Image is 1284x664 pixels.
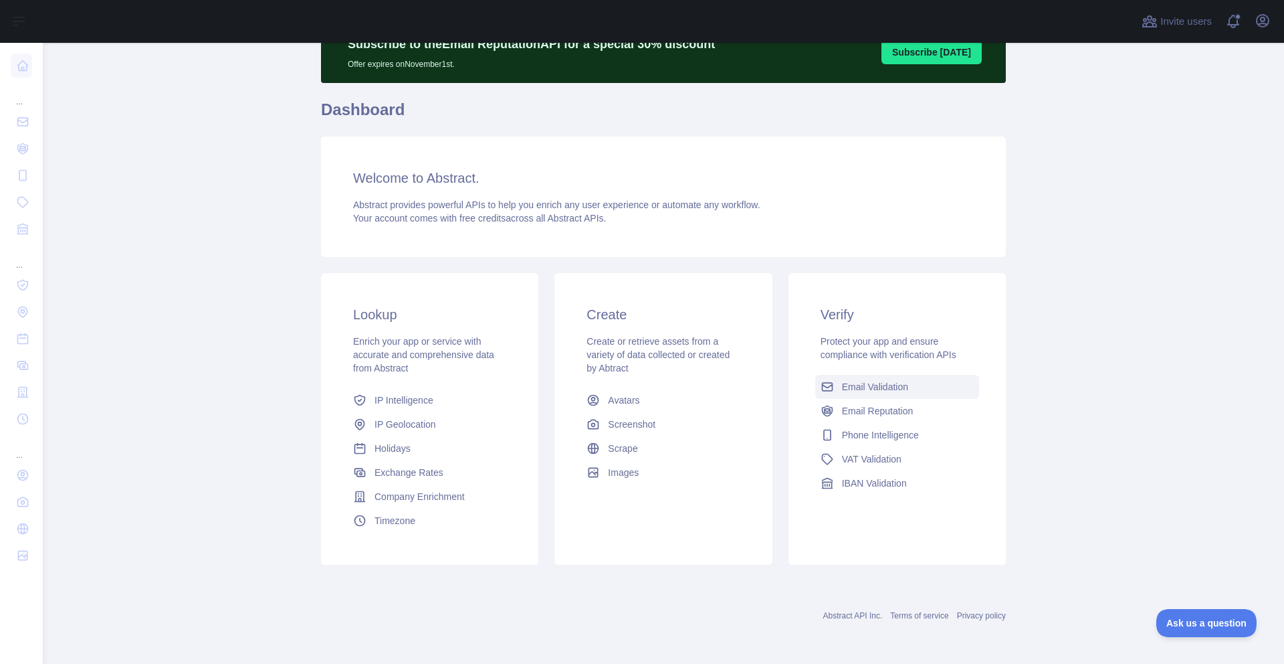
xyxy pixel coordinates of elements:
span: Screenshot [608,418,655,431]
a: Terms of service [890,611,948,620]
div: ... [11,244,32,270]
span: Company Enrichment [374,490,465,503]
iframe: Toggle Customer Support [1156,609,1257,637]
a: Screenshot [581,412,745,436]
span: IP Intelligence [374,394,433,407]
a: Phone Intelligence [815,423,979,447]
div: ... [11,80,32,107]
span: Phone Intelligence [842,428,919,442]
a: IP Geolocation [348,412,512,436]
span: Enrich your app or service with accurate and comprehensive data from Abstract [353,336,494,373]
a: Company Enrichment [348,485,512,509]
a: Avatars [581,388,745,412]
span: Create or retrieve assets from a variety of data collected or created by Abtract [586,336,730,373]
span: IP Geolocation [374,418,436,431]
span: Protect your app and ensure compliance with verification APIs [821,336,956,360]
h3: Create [586,305,740,324]
p: Offer expires on November 1st. [348,54,715,70]
a: IBAN Validation [815,471,979,495]
h3: Lookup [353,305,506,324]
a: VAT Validation [815,447,979,471]
span: free credits [459,213,506,224]
a: Timezone [348,509,512,533]
h1: Dashboard [321,99,1006,131]
span: Email Validation [842,380,908,394]
span: Scrape [608,442,637,455]
span: Exchange Rates [374,466,443,479]
a: Email Reputation [815,399,979,423]
h3: Welcome to Abstract. [353,169,974,187]
button: Subscribe [DATE] [881,40,982,64]
a: IP Intelligence [348,388,512,412]
button: Invite users [1139,11,1214,32]
a: Exchange Rates [348,461,512,485]
span: Holidays [374,442,411,455]
span: Abstract provides powerful APIs to help you enrich any user experience or automate any workflow. [353,199,760,210]
span: Email Reputation [842,404,914,418]
span: Your account comes with across all Abstract APIs. [353,213,606,224]
a: Email Validation [815,375,979,399]
a: Abstract API Inc. [823,611,883,620]
a: Scrape [581,436,745,461]
span: Avatars [608,394,639,407]
a: Privacy policy [957,611,1006,620]
span: Invite users [1160,14,1212,29]
div: ... [11,434,32,461]
p: Subscribe to the Email Reputation API for a special 30 % discount [348,35,715,54]
span: Timezone [374,514,415,527]
span: Images [608,466,639,479]
span: VAT Validation [842,452,901,466]
a: Images [581,461,745,485]
span: IBAN Validation [842,477,907,490]
h3: Verify [821,305,974,324]
a: Holidays [348,436,512,461]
